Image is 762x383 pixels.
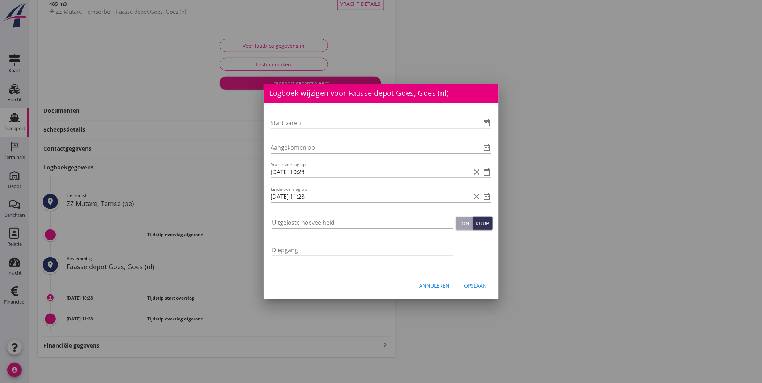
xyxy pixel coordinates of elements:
[272,244,453,256] input: Diepgang
[483,192,491,201] i: date_range
[459,220,470,227] div: Ton
[464,282,487,289] div: Opslaan
[414,279,456,292] button: Annuleren
[271,117,471,129] input: Start varen
[264,84,499,103] div: Logboek wijzigen voor Faasse depot Goes, Goes (nl)
[483,143,491,152] i: date_range
[473,168,481,176] i: clear
[456,217,473,230] button: Ton
[483,168,491,176] i: date_range
[473,217,493,230] button: Kuub
[473,192,481,201] i: clear
[272,217,453,228] input: Uitgeloste hoeveelheid
[483,119,491,127] i: date_range
[271,191,471,202] input: Einde overslag op
[420,282,450,289] div: Annuleren
[271,166,471,178] input: Start overslag op
[459,279,493,292] button: Opslaan
[271,142,471,153] input: Aangekomen op
[476,220,490,227] div: Kuub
